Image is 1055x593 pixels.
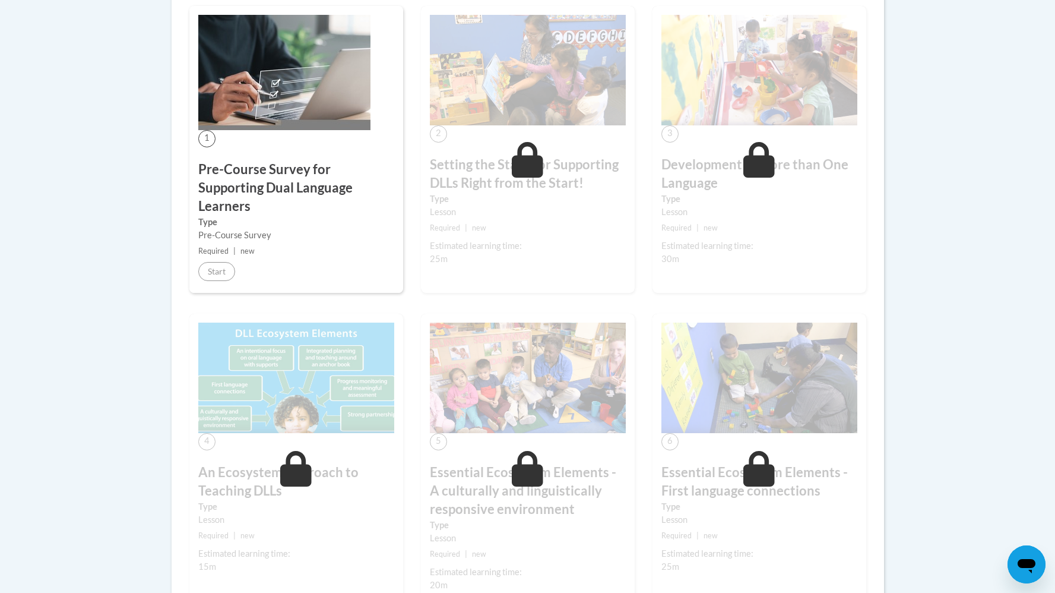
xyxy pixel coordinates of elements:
[430,15,626,125] img: Course Image
[661,223,692,232] span: Required
[661,463,857,500] h3: Essential Ecosystem Elements - First language connections
[198,562,216,572] span: 15m
[198,262,235,281] button: Start
[661,433,679,450] span: 6
[233,247,236,256] span: |
[198,247,229,256] span: Required
[430,254,448,264] span: 25m
[472,550,486,559] span: new
[430,532,626,545] div: Lesson
[198,433,216,450] span: 4
[198,500,394,513] label: Type
[240,247,255,256] span: new
[661,193,857,206] label: Type
[430,223,460,232] span: Required
[198,160,394,215] h3: Pre-Course Survey for Supporting Dual Language Learners
[661,531,692,540] span: Required
[430,206,626,219] div: Lesson
[661,206,857,219] div: Lesson
[198,229,394,242] div: Pre-Course Survey
[704,531,718,540] span: new
[240,531,255,540] span: new
[430,156,626,193] h3: Setting the Stage for Supporting DLLs Right from the Start!
[430,550,460,559] span: Required
[465,550,467,559] span: |
[465,223,467,232] span: |
[430,433,447,450] span: 5
[430,463,626,518] h3: Essential Ecosystem Elements - A culturally and linguistically responsive environment
[696,531,699,540] span: |
[704,223,718,232] span: new
[472,223,486,232] span: new
[696,223,699,232] span: |
[198,547,394,560] div: Estimated learning time:
[661,239,857,253] div: Estimated learning time:
[233,531,236,540] span: |
[661,562,679,572] span: 25m
[198,323,394,433] img: Course Image
[430,125,447,143] span: 2
[430,323,626,433] img: Course Image
[661,513,857,526] div: Lesson
[661,254,679,264] span: 30m
[198,15,370,130] img: Course Image
[661,500,857,513] label: Type
[430,193,626,206] label: Type
[661,156,857,193] h3: Development in More than One Language
[1008,545,1046,583] iframe: Button to launch messaging window
[430,519,626,532] label: Type
[661,547,857,560] div: Estimated learning time:
[430,580,448,590] span: 20m
[198,216,394,229] label: Type
[198,463,394,500] h3: An Ecosystem Approach to Teaching DLLs
[430,566,626,579] div: Estimated learning time:
[661,323,857,433] img: Course Image
[661,15,857,125] img: Course Image
[198,513,394,526] div: Lesson
[198,531,229,540] span: Required
[430,239,626,253] div: Estimated learning time:
[198,130,216,147] span: 1
[661,125,679,143] span: 3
